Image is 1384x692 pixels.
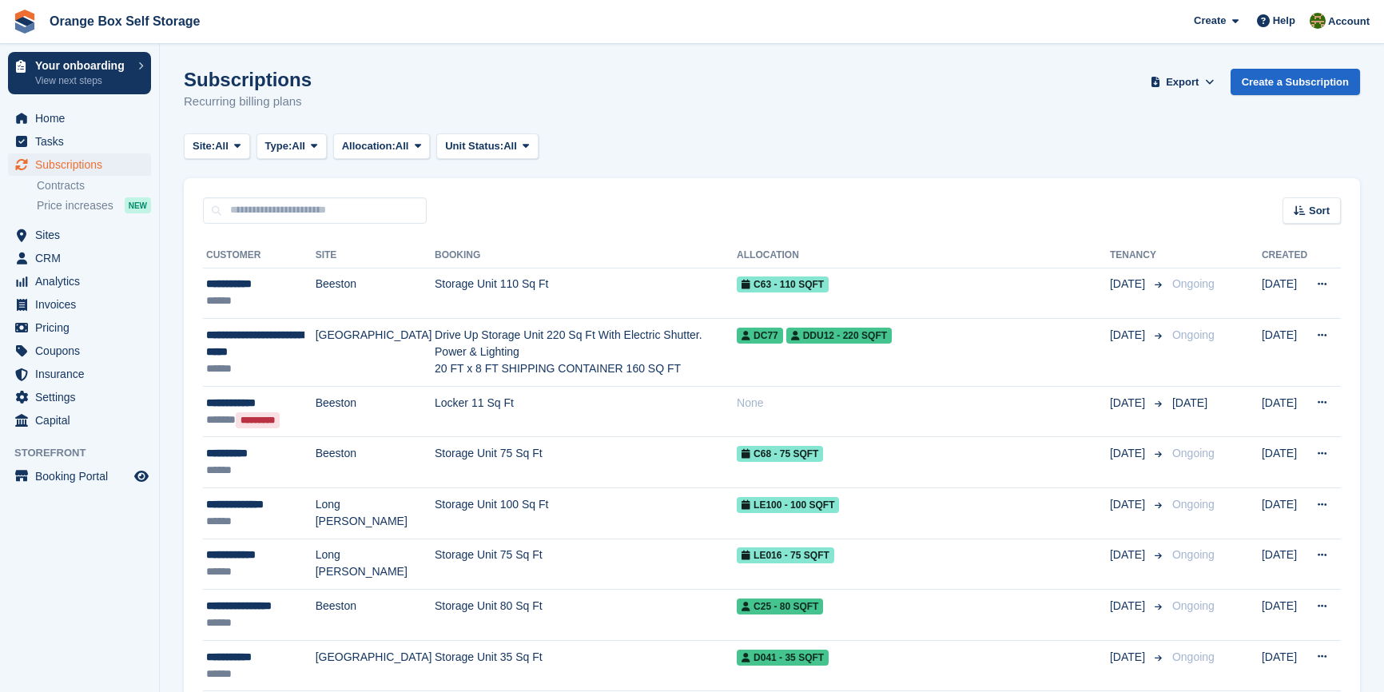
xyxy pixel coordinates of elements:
[1273,13,1295,29] span: Help
[1262,268,1307,319] td: [DATE]
[316,319,435,387] td: [GEOGRAPHIC_DATA]
[1231,69,1360,95] a: Create a Subscription
[333,133,431,160] button: Allocation: All
[8,409,151,432] a: menu
[1172,328,1215,341] span: Ongoing
[257,133,327,160] button: Type: All
[435,640,737,691] td: Storage Unit 35 Sq Ft
[35,409,131,432] span: Capital
[8,130,151,153] a: menu
[37,178,151,193] a: Contracts
[1172,599,1215,612] span: Ongoing
[1172,498,1215,511] span: Ongoing
[292,138,305,154] span: All
[35,340,131,362] span: Coupons
[1262,640,1307,691] td: [DATE]
[35,130,131,153] span: Tasks
[1110,649,1148,666] span: [DATE]
[435,488,737,539] td: Storage Unit 100 Sq Ft
[8,52,151,94] a: Your onboarding View next steps
[132,467,151,486] a: Preview store
[35,153,131,176] span: Subscriptions
[1262,243,1307,268] th: Created
[43,8,207,34] a: Orange Box Self Storage
[35,74,130,88] p: View next steps
[342,138,396,154] span: Allocation:
[8,247,151,269] a: menu
[8,386,151,408] a: menu
[35,293,131,316] span: Invoices
[1310,13,1326,29] img: SARAH T
[737,497,839,513] span: LE100 - 100 SQFT
[184,93,312,111] p: Recurring billing plans
[203,243,316,268] th: Customer
[1110,276,1148,292] span: [DATE]
[193,138,215,154] span: Site:
[316,268,435,319] td: Beeston
[184,69,312,90] h1: Subscriptions
[8,465,151,487] a: menu
[316,488,435,539] td: Long [PERSON_NAME]
[737,650,829,666] span: D041 - 35 SQFT
[265,138,292,154] span: Type:
[1194,13,1226,29] span: Create
[8,316,151,339] a: menu
[737,276,829,292] span: C63 - 110 SQFT
[396,138,409,154] span: All
[737,446,823,462] span: C68 - 75 SQFT
[737,547,834,563] span: LE016 - 75 SQFT
[1328,14,1370,30] span: Account
[37,198,113,213] span: Price increases
[35,363,131,385] span: Insurance
[1110,395,1148,412] span: [DATE]
[316,437,435,488] td: Beeston
[35,247,131,269] span: CRM
[13,10,37,34] img: stora-icon-8386f47178a22dfd0bd8f6a31ec36ba5ce8667c1dd55bd0f319d3a0aa187defe.svg
[1309,203,1330,219] span: Sort
[737,328,783,344] span: DC77
[8,153,151,176] a: menu
[35,60,130,71] p: Your onboarding
[35,224,131,246] span: Sites
[35,465,131,487] span: Booking Portal
[1110,598,1148,614] span: [DATE]
[1172,650,1215,663] span: Ongoing
[435,268,737,319] td: Storage Unit 110 Sq Ft
[435,437,737,488] td: Storage Unit 75 Sq Ft
[1172,396,1207,409] span: [DATE]
[1262,319,1307,387] td: [DATE]
[316,243,435,268] th: Site
[435,590,737,641] td: Storage Unit 80 Sq Ft
[1110,547,1148,563] span: [DATE]
[1147,69,1218,95] button: Export
[503,138,517,154] span: All
[316,386,435,437] td: Beeston
[35,386,131,408] span: Settings
[435,539,737,590] td: Storage Unit 75 Sq Ft
[1262,590,1307,641] td: [DATE]
[14,445,159,461] span: Storefront
[35,107,131,129] span: Home
[316,640,435,691] td: [GEOGRAPHIC_DATA]
[1110,496,1148,513] span: [DATE]
[445,138,503,154] span: Unit Status:
[8,107,151,129] a: menu
[8,363,151,385] a: menu
[1172,548,1215,561] span: Ongoing
[1262,437,1307,488] td: [DATE]
[436,133,538,160] button: Unit Status: All
[737,243,1110,268] th: Allocation
[1262,386,1307,437] td: [DATE]
[8,224,151,246] a: menu
[184,133,250,160] button: Site: All
[316,590,435,641] td: Beeston
[215,138,229,154] span: All
[8,340,151,362] a: menu
[737,599,823,614] span: C25 - 80 SQFT
[125,197,151,213] div: NEW
[737,395,1110,412] div: None
[435,319,737,387] td: Drive Up Storage Unit 220 Sq Ft With Electric Shutter. Power & Lighting 20 FT x 8 FT SHIPPING CON...
[1166,74,1199,90] span: Export
[35,270,131,292] span: Analytics
[1172,277,1215,290] span: Ongoing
